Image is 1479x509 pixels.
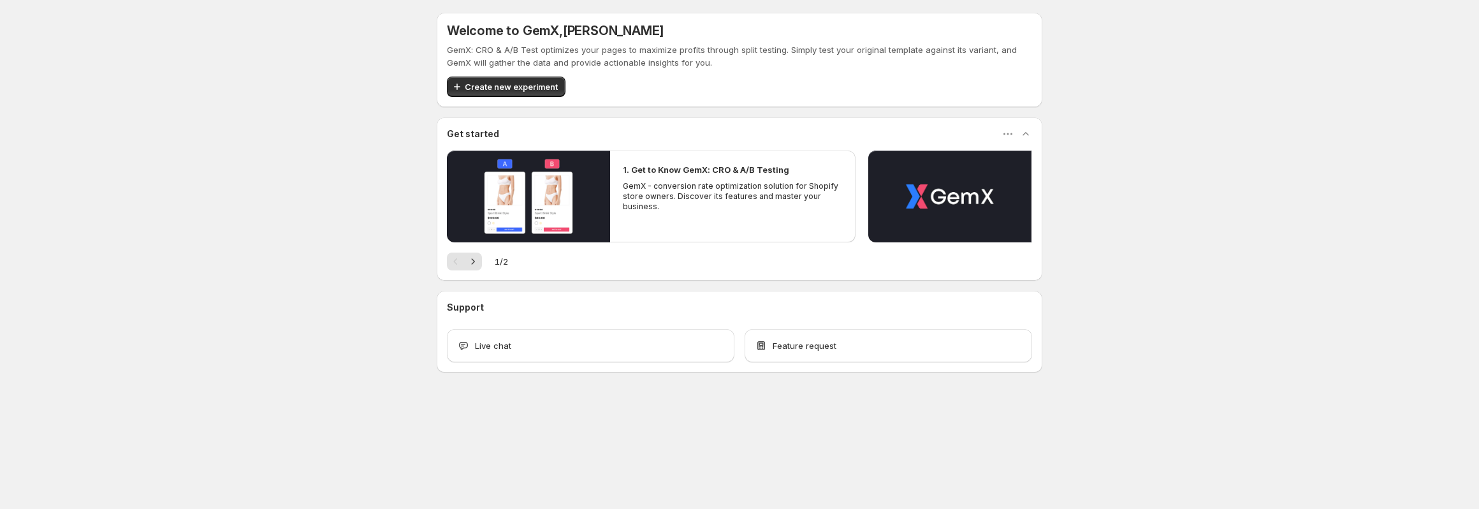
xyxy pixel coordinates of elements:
span: Feature request [773,339,836,352]
button: Play video [868,151,1031,242]
button: Play video [447,151,610,242]
button: Next [464,253,482,270]
p: GemX: CRO & A/B Test optimizes your pages to maximize profits through split testing. Simply test ... [447,43,1032,69]
span: , [PERSON_NAME] [559,23,664,38]
span: Live chat [475,339,511,352]
h3: Support [447,301,484,314]
h5: Welcome to GemX [447,23,664,38]
h3: Get started [447,128,499,140]
button: Create new experiment [447,77,565,97]
span: Create new experiment [465,80,558,93]
nav: Pagination [447,253,482,270]
span: 1 / 2 [495,255,508,268]
p: GemX - conversion rate optimization solution for Shopify store owners. Discover its features and ... [623,181,842,212]
h2: 1. Get to Know GemX: CRO & A/B Testing [623,163,789,176]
